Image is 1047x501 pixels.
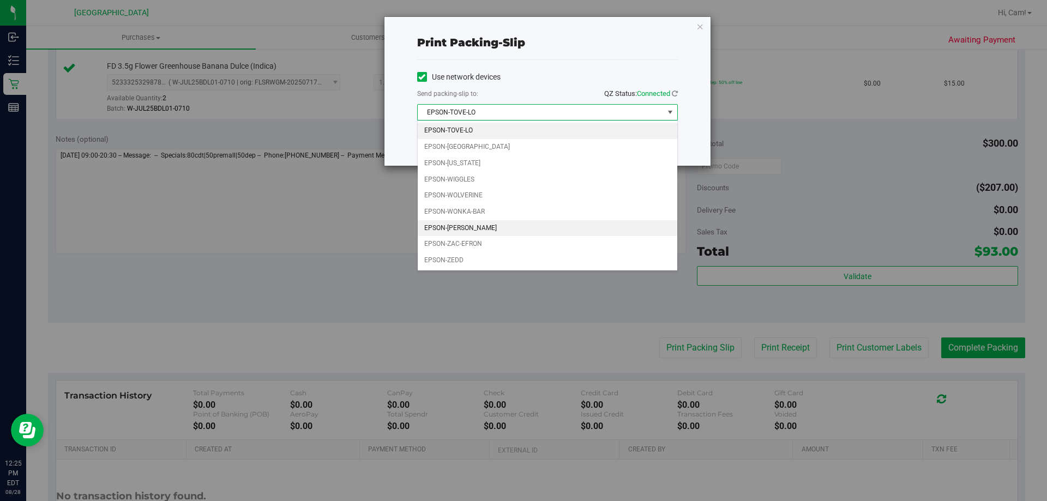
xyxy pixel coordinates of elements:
li: EPSON-[GEOGRAPHIC_DATA] [418,139,677,155]
li: EPSON-TOVE-LO [418,123,677,139]
span: Connected [637,89,670,98]
li: EPSON-WONKA-BAR [418,204,677,220]
li: EPSON-[PERSON_NAME] [418,220,677,237]
iframe: Resource center [11,414,44,446]
span: EPSON-TOVE-LO [418,105,664,120]
span: select [663,105,677,120]
li: EPSON-ZEDD [418,252,677,269]
span: QZ Status: [604,89,678,98]
label: Use network devices [417,71,501,83]
li: EPSON-ZAC-EFRON [418,236,677,252]
li: EPSON-[US_STATE] [418,155,677,172]
li: EPSON-WOLVERINE [418,188,677,204]
span: Print packing-slip [417,36,525,49]
li: EPSON-WIGGLES [418,172,677,188]
label: Send packing-slip to: [417,89,478,99]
